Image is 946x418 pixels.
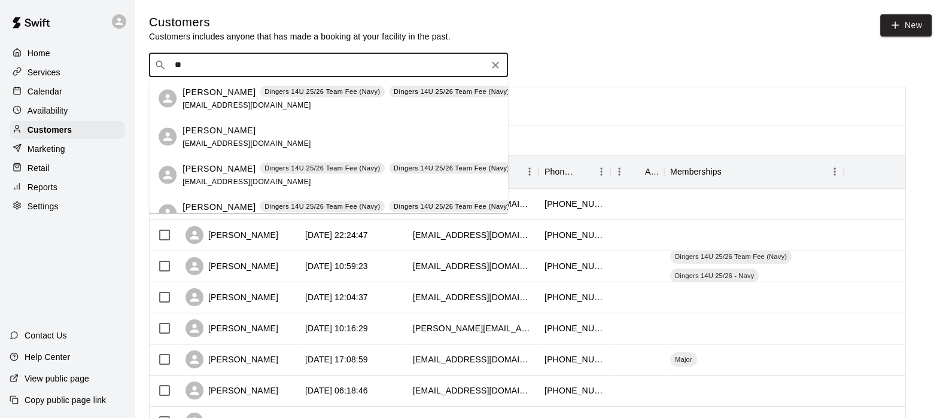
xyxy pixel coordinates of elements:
p: Help Center [25,351,70,363]
div: Email [407,155,539,188]
div: +14793684409 [545,353,604,365]
div: 2025-09-05 17:08:59 [305,353,368,365]
div: Age [645,155,658,188]
div: [PERSON_NAME] [185,382,278,399]
div: Chris Mala [159,128,177,146]
p: Customers includes anyone that has made a booking at your facility in the past. [149,30,451,42]
div: Age [610,155,664,188]
p: Dingers 14U 25/26 Team Fee (Navy) [394,163,509,173]
button: Menu [521,163,539,181]
div: [PERSON_NAME] [185,226,278,244]
div: 2025-09-09 22:24:47 [305,229,368,241]
div: 2025-09-09 10:59:23 [305,260,368,272]
span: Dingers 14U 25/26 Team Fee (Navy) [670,252,792,261]
button: Menu [610,163,628,181]
p: Availability [28,105,68,117]
div: jordannuckolls18@gmail.com [413,229,533,241]
span: [EMAIL_ADDRESS][DOMAIN_NAME] [182,139,311,147]
button: Sort [722,163,738,180]
p: [PERSON_NAME] [182,200,255,213]
button: Clear [487,57,504,74]
div: Johnathan Williams [159,90,177,108]
span: [EMAIL_ADDRESS][DOMAIN_NAME] [182,100,311,109]
p: Dingers 14U 25/26 Team Fee (Navy) [264,87,380,97]
a: Home [10,44,125,62]
p: Contact Us [25,329,67,341]
div: saucedocassandra98@gmail.com [413,291,533,303]
div: gobblebrittany@gmail.com [413,260,533,272]
p: Dingers 14U 25/26 Team Fee (Navy) [394,87,509,97]
p: Dingers 14U 25/26 Team Fee (Navy) [264,163,380,173]
p: Retail [28,162,50,174]
p: Marketing [28,143,65,155]
p: Customers [28,124,72,136]
a: Calendar [10,83,125,100]
p: [PERSON_NAME] [182,86,255,98]
div: itvanderhoff@gmail.com [413,353,533,365]
span: Dingers 14U 25/26 - Navy [670,271,759,280]
p: Reports [28,181,57,193]
p: Services [28,66,60,78]
div: 2025-09-05 06:18:46 [305,385,368,396]
div: 2025-09-06 10:16:29 [305,322,368,334]
div: +19402994813 [545,291,604,303]
div: +14175979710 [545,229,604,241]
div: +14792560346 [545,385,604,396]
div: 2025-09-08 12:04:37 [305,291,368,303]
div: Gabriel Williams [159,205,177,222]
div: [PERSON_NAME] [185,257,278,275]
div: [PERSON_NAME] [185,288,278,306]
a: Reports [10,178,125,196]
p: Calendar [28,86,62,97]
p: View public page [25,373,89,385]
button: Menu [826,163,844,181]
div: Search customers by name or email [149,53,508,77]
button: Sort [628,163,645,180]
h5: Customers [149,14,451,30]
a: Settings [10,197,125,215]
p: Home [28,47,50,59]
div: Phone Number [545,155,576,188]
p: Settings [28,200,59,212]
span: Major [670,355,697,364]
a: Customers [10,121,125,139]
p: Copy public page link [25,394,106,406]
button: Menu [592,163,610,181]
div: audrey.denman88@gmail.com [413,322,533,334]
div: +14796708541 [545,322,604,334]
div: +14176580214 [545,260,604,272]
a: Marketing [10,140,125,158]
div: [PERSON_NAME] [185,350,278,368]
a: Availability [10,102,125,120]
div: Memberships [664,155,844,188]
div: +19189649599 [545,198,604,210]
p: [PERSON_NAME] [182,124,255,136]
button: Sort [576,163,592,180]
a: New [880,14,932,36]
p: [PERSON_NAME] [182,162,255,175]
div: Dingers 14U 25/26 Team Fee (Navy) [670,249,792,264]
p: Dingers 14U 25/26 Team Fee (Navy) [394,202,509,212]
div: Titus Williams [159,166,177,184]
p: Dingers 14U 25/26 Team Fee (Navy) [264,202,380,212]
div: Memberships [670,155,722,188]
div: [PERSON_NAME] [185,319,278,337]
span: [EMAIL_ADDRESS][DOMAIN_NAME] [182,177,311,185]
div: Dingers 14U 25/26 - Navy [670,269,759,283]
div: memahon85@gmail.com [413,385,533,396]
a: Retail [10,159,125,177]
div: Major [670,352,697,367]
div: Phone Number [539,155,610,188]
a: Services [10,63,125,81]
